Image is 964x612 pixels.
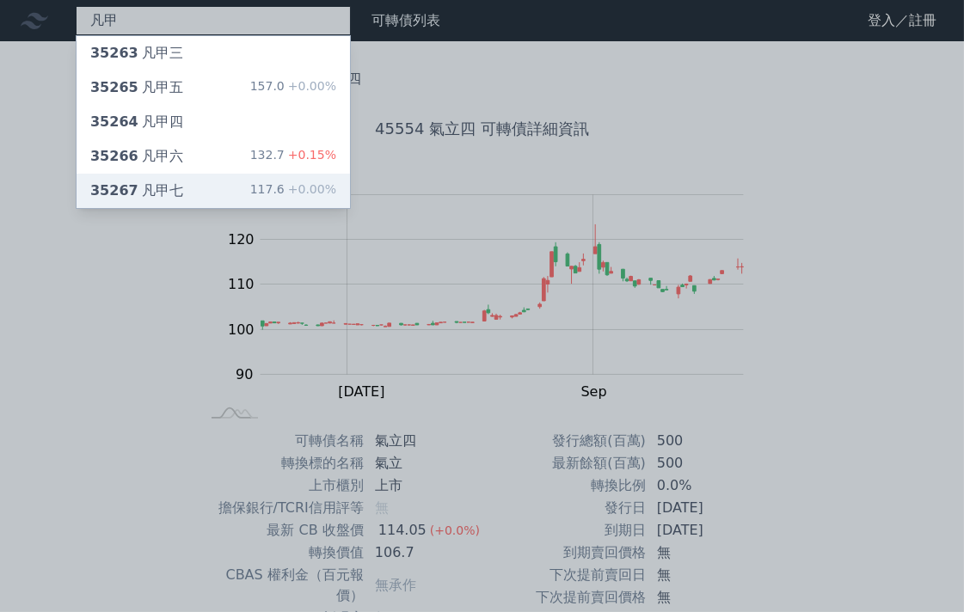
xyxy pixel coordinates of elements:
div: 凡甲四 [90,112,183,132]
span: +0.15% [285,148,336,162]
div: 凡甲五 [90,77,183,98]
div: 凡甲七 [90,181,183,201]
div: 117.6 [250,181,336,201]
span: 35263 [90,45,138,61]
div: 凡甲三 [90,43,183,64]
span: +0.00% [285,79,336,93]
span: +0.00% [285,182,336,196]
span: 35267 [90,182,138,199]
a: 35266凡甲六 132.7+0.15% [77,139,350,174]
a: 35267凡甲七 117.6+0.00% [77,174,350,208]
div: 132.7 [250,146,336,167]
span: 35266 [90,148,138,164]
span: 35265 [90,79,138,95]
div: 凡甲六 [90,146,183,167]
a: 35265凡甲五 157.0+0.00% [77,70,350,105]
div: 157.0 [250,77,336,98]
a: 35264凡甲四 [77,105,350,139]
span: 35264 [90,113,138,130]
a: 35263凡甲三 [77,36,350,70]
